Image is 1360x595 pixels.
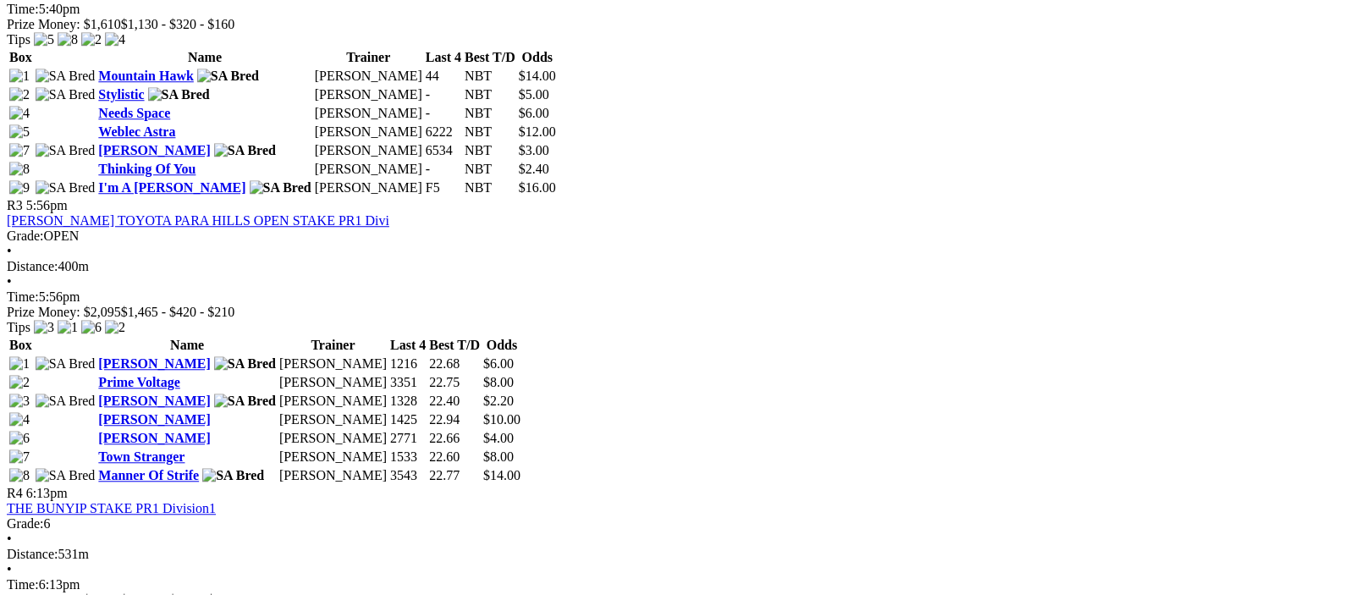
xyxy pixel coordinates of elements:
img: SA Bred [36,468,96,483]
span: Grade: [7,516,44,531]
img: SA Bred [36,394,96,409]
th: Odds [518,49,557,66]
span: R3 [7,198,23,212]
img: 6 [9,431,30,446]
div: 400m [7,259,1353,274]
a: Stylistic [98,87,144,102]
td: 22.60 [428,449,481,466]
a: Weblec Astra [98,124,175,139]
span: Tips [7,320,30,334]
img: SA Bred [214,394,276,409]
img: 2 [9,375,30,390]
th: Odds [482,337,521,354]
td: 22.94 [428,411,481,428]
img: 4 [9,106,30,121]
span: Time: [7,577,39,592]
span: $6.00 [519,106,549,120]
span: • [7,532,12,546]
td: 3351 [389,374,427,391]
div: 6:13pm [7,577,1353,592]
td: 44 [425,68,462,85]
td: 22.68 [428,355,481,372]
img: SA Bred [36,143,96,158]
a: Manner Of Strife [98,468,199,482]
span: $1,465 - $420 - $210 [121,305,235,319]
span: Tips [7,32,30,47]
img: 2 [105,320,125,335]
span: Grade: [7,229,44,243]
td: [PERSON_NAME] [278,393,388,410]
td: [PERSON_NAME] [278,374,388,391]
td: NBT [464,68,516,85]
span: 5:56pm [26,198,68,212]
td: - [425,86,462,103]
td: [PERSON_NAME] [314,161,423,178]
td: - [425,161,462,178]
span: $6.00 [483,356,514,371]
img: SA Bred [36,356,96,372]
span: Time: [7,2,39,16]
a: [PERSON_NAME] [98,356,210,371]
div: OPEN [7,229,1353,244]
td: 1533 [389,449,427,466]
img: 8 [9,162,30,177]
a: THE BUNYIP STAKE PR1 Division1 [7,501,216,515]
span: Time: [7,289,39,304]
div: Prize Money: $1,610 [7,17,1353,32]
td: NBT [464,142,516,159]
img: SA Bred [197,69,259,84]
img: 1 [9,69,30,84]
div: 5:40pm [7,2,1353,17]
img: 7 [9,449,30,465]
img: 7 [9,143,30,158]
td: [PERSON_NAME] [278,430,388,447]
span: • [7,562,12,576]
span: $2.20 [483,394,514,408]
div: Prize Money: $2,095 [7,305,1353,320]
th: Best T/D [464,49,516,66]
td: 22.75 [428,374,481,391]
th: Name [97,337,277,354]
div: 6 [7,516,1353,532]
img: 6 [81,320,102,335]
span: $2.40 [519,162,549,176]
a: [PERSON_NAME] [98,412,210,427]
img: 8 [58,32,78,47]
span: Distance: [7,547,58,561]
a: [PERSON_NAME] [98,431,210,445]
span: $10.00 [483,412,520,427]
td: 22.40 [428,393,481,410]
a: Mountain Hawk [98,69,193,83]
td: [PERSON_NAME] [278,449,388,466]
td: 6534 [425,142,462,159]
span: $3.00 [519,143,549,157]
img: 9 [9,180,30,196]
img: 4 [9,412,30,427]
td: NBT [464,161,516,178]
a: Thinking Of You [98,162,195,176]
span: R4 [7,486,23,500]
img: SA Bred [148,87,210,102]
th: Name [97,49,311,66]
a: Town Stranger [98,449,184,464]
a: Needs Space [98,106,170,120]
td: - [425,105,462,122]
img: SA Bred [36,180,96,196]
td: 3543 [389,467,427,484]
a: Prime Voltage [98,375,179,389]
img: 5 [34,32,54,47]
td: NBT [464,86,516,103]
img: 1 [58,320,78,335]
img: SA Bred [202,468,264,483]
span: Distance: [7,259,58,273]
span: $4.00 [483,431,514,445]
img: 3 [9,394,30,409]
td: NBT [464,179,516,196]
span: $1,130 - $320 - $160 [121,17,235,31]
td: 1425 [389,411,427,428]
img: SA Bred [214,356,276,372]
td: 6222 [425,124,462,140]
img: 2 [81,32,102,47]
div: 531m [7,547,1353,562]
img: 2 [9,87,30,102]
